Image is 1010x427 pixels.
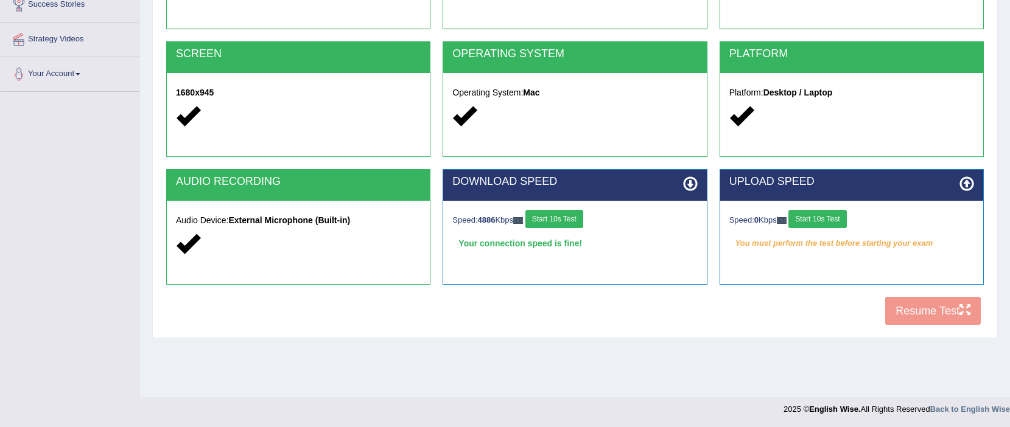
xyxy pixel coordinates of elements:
strong: Desktop / Laptop [763,88,833,97]
strong: 1680x945 [176,88,214,97]
strong: 4886 [478,215,496,224]
div: Speed: Kbps [729,210,974,231]
img: ajax-loader-fb-connection.gif [777,217,787,224]
button: Start 10s Test [788,210,846,228]
h2: SCREEN [176,48,421,60]
button: Start 10s Test [525,210,583,228]
h2: PLATFORM [729,48,974,60]
strong: 0 [754,215,759,224]
h5: Audio Device: [176,216,421,225]
div: Your connection speed is fine! [452,234,697,252]
h2: UPLOAD SPEED [729,176,974,188]
strong: English Wise. [809,404,860,414]
h2: AUDIO RECORDING [176,176,421,188]
div: 2025 © All Rights Reserved [784,397,1010,415]
strong: External Microphone (Built-in) [228,215,350,225]
h2: DOWNLOAD SPEED [452,176,697,188]
img: ajax-loader-fb-connection.gif [513,217,523,224]
strong: Mac [523,88,539,97]
a: Your Account [1,57,139,88]
h5: Platform: [729,88,974,97]
h5: Operating System: [452,88,697,97]
a: Strategy Videos [1,23,139,53]
div: Speed: Kbps [452,210,697,231]
h2: OPERATING SYSTEM [452,48,697,60]
em: You must perform the test before starting your exam [729,234,974,252]
a: Back to English Wise [930,404,1010,414]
